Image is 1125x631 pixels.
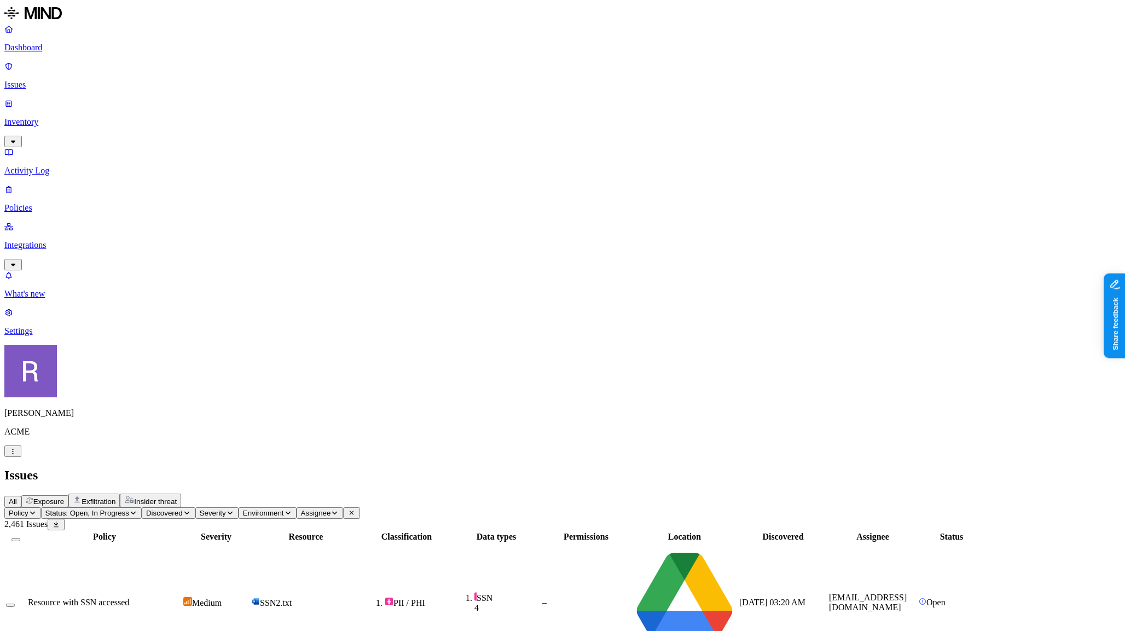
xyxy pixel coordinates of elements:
[474,592,477,601] img: pii-line.svg
[200,509,226,517] span: Severity
[4,240,1121,250] p: Integrations
[45,509,129,517] span: Status: Open, In Progress
[4,427,1121,437] p: ACME
[260,598,292,607] span: SSN2.txt
[9,497,17,506] span: All
[4,166,1121,176] p: Activity Log
[4,80,1121,90] p: Issues
[28,598,129,607] span: Resource with SSN accessed
[251,597,260,606] img: microsoft-word.svg
[4,519,48,529] span: 2,461 Issues
[542,598,547,607] span: –
[385,597,450,608] div: PII / PHI
[183,597,192,606] img: severity-medium.svg
[4,345,57,397] img: Rich Thompson
[739,532,827,542] div: Discovered
[243,509,284,517] span: Environment
[453,532,540,542] div: Data types
[919,532,984,542] div: Status
[4,4,62,22] img: MIND
[919,598,926,605] img: status-open.svg
[4,203,1121,213] p: Policies
[28,532,181,542] div: Policy
[4,43,1121,53] p: Dashboard
[474,592,540,603] div: SSN
[11,538,20,541] button: Select all
[926,598,946,607] span: Open
[632,532,737,542] div: Location
[4,326,1121,336] p: Settings
[192,598,222,607] span: Medium
[251,532,361,542] div: Resource
[82,497,115,506] span: Exfiltration
[4,117,1121,127] p: Inventory
[829,593,907,612] span: [EMAIL_ADDRESS][DOMAIN_NAME]
[301,509,331,517] span: Assignee
[33,497,64,506] span: Exposure
[385,597,393,606] img: pii.svg
[9,509,28,517] span: Policy
[134,497,177,506] span: Insider threat
[542,532,630,542] div: Permissions
[474,603,540,613] div: 4
[6,604,15,607] button: Select row
[739,598,805,607] span: [DATE] 03:20 AM
[146,509,183,517] span: Discovered
[4,289,1121,299] p: What's new
[363,532,450,542] div: Classification
[829,532,917,542] div: Assignee
[4,468,1121,483] h2: Issues
[183,532,249,542] div: Severity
